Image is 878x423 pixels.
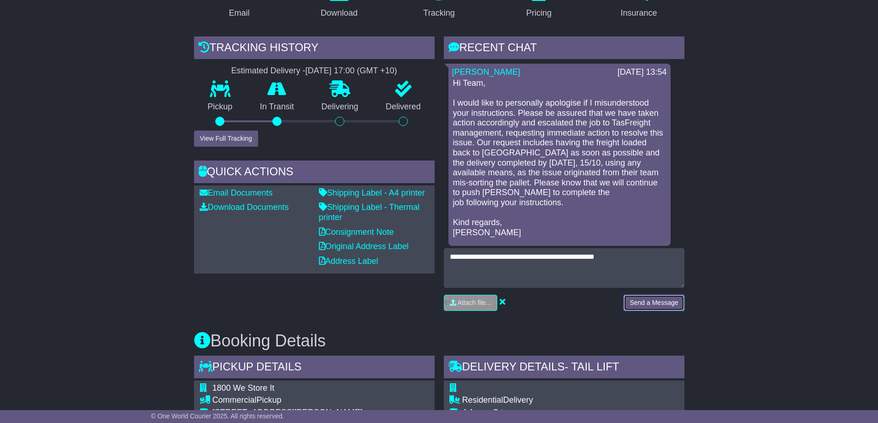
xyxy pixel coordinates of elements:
[565,360,619,373] span: - Tail Lift
[462,395,503,405] span: Residential
[319,256,378,266] a: Address Label
[319,242,409,251] a: Original Address Label
[212,408,390,418] div: [STREET_ADDRESS][PERSON_NAME]
[194,161,435,185] div: Quick Actions
[444,356,684,381] div: Delivery Details
[194,332,684,350] h3: Booking Details
[200,188,273,197] a: Email Documents
[372,102,435,112] p: Delivered
[194,356,435,381] div: Pickup Details
[444,36,684,61] div: RECENT CHAT
[319,203,420,222] a: Shipping Label - Thermal printer
[229,7,249,19] div: Email
[151,412,284,420] span: © One World Courier 2025. All rights reserved.
[621,7,657,19] div: Insurance
[194,131,258,147] button: View Full Tracking
[194,66,435,76] div: Estimated Delivery -
[246,102,308,112] p: In Transit
[212,383,275,393] span: 1800 We Store It
[194,36,435,61] div: Tracking history
[423,7,454,19] div: Tracking
[308,102,372,112] p: Delivering
[321,7,358,19] div: Download
[200,203,289,212] a: Download Documents
[212,395,390,405] div: Pickup
[624,295,684,311] button: Send a Message
[618,67,667,77] div: [DATE] 13:54
[453,78,666,238] p: Hi Team, I would like to personally apologise if I misunderstood your instructions. Please be ass...
[452,67,520,77] a: [PERSON_NAME]
[319,227,394,237] a: Consignment Note
[319,188,425,197] a: Shipping Label - A4 printer
[462,408,654,418] div: 4 Amon Crt
[526,7,552,19] div: Pricing
[462,395,654,405] div: Delivery
[212,395,257,405] span: Commercial
[306,66,397,76] div: [DATE] 17:00 (GMT +10)
[194,102,247,112] p: Pickup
